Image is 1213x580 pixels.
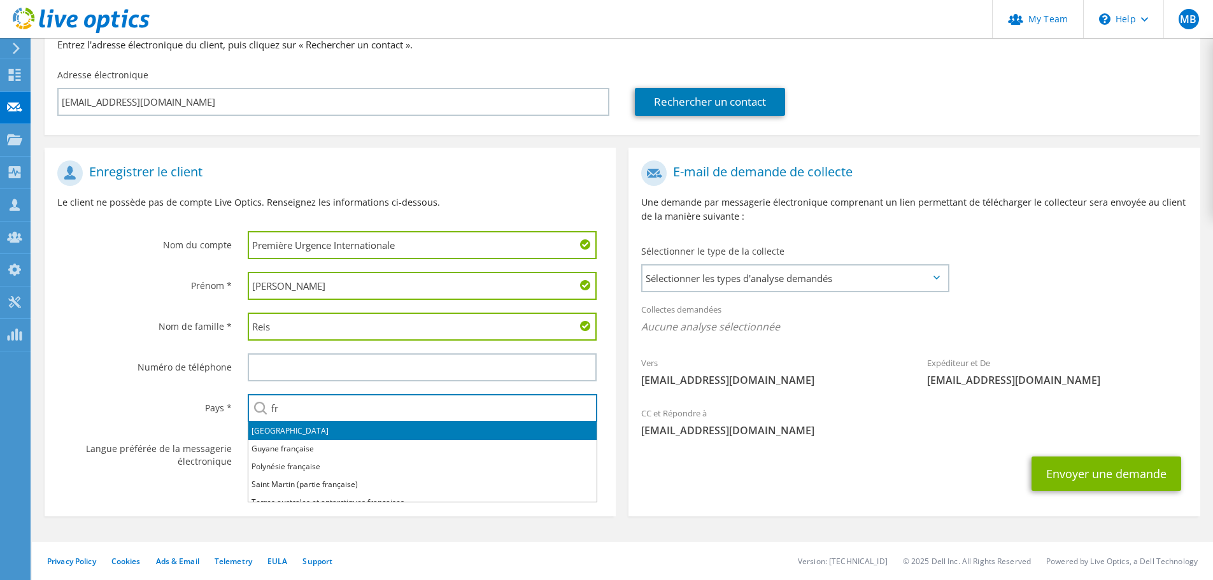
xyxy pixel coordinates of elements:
[248,493,597,511] li: Terres australes et antarctiques françaises
[641,373,902,387] span: [EMAIL_ADDRESS][DOMAIN_NAME]
[57,160,597,186] h1: Enregistrer le client
[57,38,1188,52] h3: Entrez l'adresse électronique du client, puis cliquez sur « Rechercher un contact ».
[628,400,1200,444] div: CC et Répondre à
[1046,556,1198,567] li: Powered by Live Optics, a Dell Technology
[903,556,1031,567] li: © 2025 Dell Inc. All Rights Reserved
[642,265,947,291] span: Sélectionner les types d'analyse demandés
[215,556,252,567] a: Telemetry
[57,231,232,251] label: Nom du compte
[267,556,287,567] a: EULA
[57,435,232,468] label: Langue préférée de la messagerie électronique
[914,350,1200,393] div: Expéditeur et De
[628,296,1200,343] div: Collectes demandées
[57,313,232,333] label: Nom de famille *
[628,350,914,393] div: Vers
[641,320,1187,334] span: Aucune analyse sélectionnée
[57,394,232,414] label: Pays *
[57,195,603,209] p: Le client ne possède pas de compte Live Optics. Renseignez les informations ci-dessous.
[1099,13,1110,25] svg: \n
[248,440,597,458] li: Guyane française
[156,556,199,567] a: Ads & Email
[57,69,148,81] label: Adresse électronique
[111,556,141,567] a: Cookies
[641,195,1187,223] p: Une demande par messagerie électronique comprenant un lien permettant de télécharger le collecteu...
[248,476,597,493] li: Saint Martin (partie française)
[57,272,232,292] label: Prénom *
[1179,9,1199,29] span: MB
[1032,456,1181,491] button: Envoyer une demande
[798,556,888,567] li: Version: [TECHNICAL_ID]
[57,353,232,374] label: Numéro de téléphone
[641,160,1181,186] h1: E-mail de demande de collecte
[248,458,597,476] li: Polynésie française
[248,422,597,440] li: [GEOGRAPHIC_DATA]
[47,556,96,567] a: Privacy Policy
[302,556,332,567] a: Support
[635,88,785,116] a: Rechercher un contact
[927,373,1188,387] span: [EMAIL_ADDRESS][DOMAIN_NAME]
[641,245,784,258] label: Sélectionner le type de la collecte
[641,423,1187,437] span: [EMAIL_ADDRESS][DOMAIN_NAME]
